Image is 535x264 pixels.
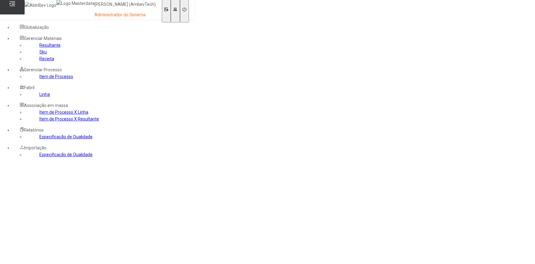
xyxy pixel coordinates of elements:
[24,103,68,108] span: Associação em massa
[39,92,50,97] a: Linha
[39,152,93,157] a: Especificação de Qualidade
[24,85,34,90] span: Fabril
[24,67,62,72] span: Gerenciar Processo
[39,74,73,79] a: Item de Processo
[39,49,47,54] a: Sku
[24,128,44,132] span: Relatórios
[39,56,54,61] a: Receita
[39,43,61,48] a: Resultante
[24,36,62,41] span: Gerenciar Materiais
[25,2,56,9] img: AbInBev Logo
[24,145,46,150] span: Importação
[24,25,49,30] span: Globalização
[39,116,99,121] a: Item de Processo X Resultante
[94,12,156,18] p: Administrador do Sistema
[94,2,156,8] p: [PERSON_NAME] (AmbevTech)
[39,110,88,115] a: Item de Processo X Linha
[39,134,93,139] a: Especificação de Qualidade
